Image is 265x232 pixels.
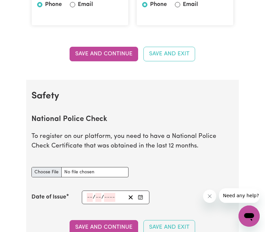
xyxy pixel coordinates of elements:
[70,47,138,61] button: Save and Continue
[143,47,195,61] button: Save and Exit
[31,132,234,151] p: To register on our platform, you need to have a National Police Check Certificate that was obtain...
[219,188,260,203] iframe: Message from company
[136,193,145,202] button: Enter the Date of Issue of your National Police Check
[104,193,115,202] input: ----
[203,190,216,203] iframe: Close message
[31,90,234,102] h2: Safety
[31,115,234,124] h2: National Police Check
[238,205,260,227] iframe: Button to launch messaging window
[93,194,95,200] span: /
[183,0,198,9] label: Email
[78,0,93,9] label: Email
[87,193,93,202] input: --
[31,193,66,202] label: Date of Issue
[101,194,104,200] span: /
[150,0,167,9] label: Phone
[126,193,136,202] button: Clear date
[95,193,101,202] input: --
[45,0,62,9] label: Phone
